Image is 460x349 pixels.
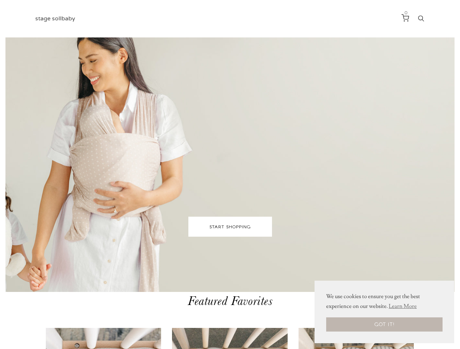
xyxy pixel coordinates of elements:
[388,301,418,312] a: learn more about cookies
[315,281,454,343] div: cookieconsent
[326,317,443,332] a: dismiss cookie message
[188,217,272,237] a: START SHOPPING
[398,11,412,25] a: View Cart
[326,292,443,312] span: We use cookies to ensure you get the best experience on our website.
[35,12,75,26] a: stage sollbaby
[417,17,425,23] a: Search
[405,11,407,15] span: 0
